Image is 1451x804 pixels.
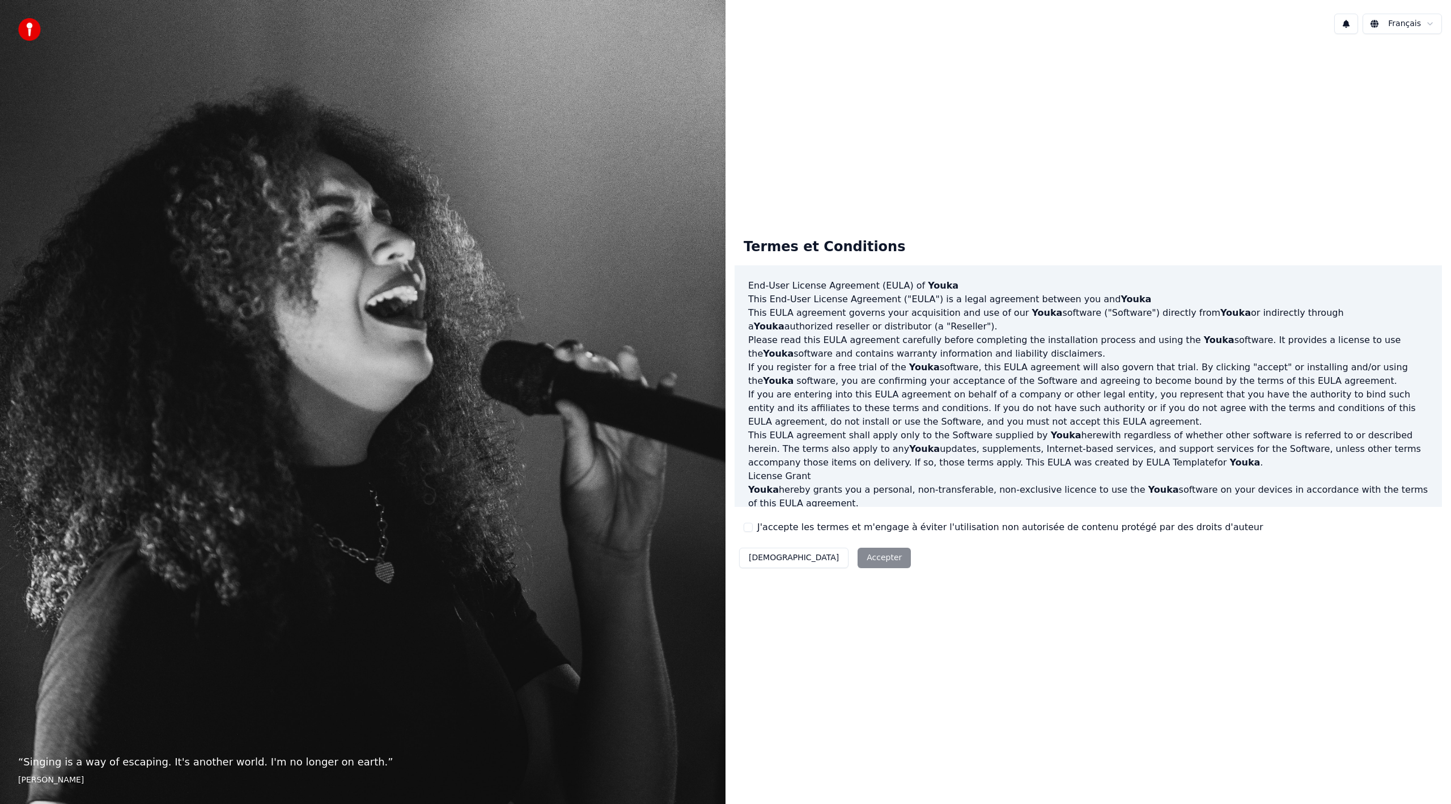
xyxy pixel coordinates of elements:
[909,443,940,454] span: Youka
[1229,457,1260,468] span: Youka
[748,333,1428,361] p: Please read this EULA agreement carefully before completing the installation process and using th...
[763,375,794,386] span: Youka
[763,348,794,359] span: Youka
[1121,294,1151,304] span: Youka
[748,483,1428,510] p: hereby grants you a personal, non-transferable, non-exclusive licence to use the software on your...
[748,388,1428,429] p: If you are entering into this EULA agreement on behalf of a company or other legal entity, you re...
[748,361,1428,388] p: If you register for a free trial of the software, this EULA agreement will also govern that trial...
[18,775,707,786] footer: [PERSON_NAME]
[735,229,914,265] div: Termes et Conditions
[928,280,958,291] span: Youka
[1146,457,1214,468] a: EULA Template
[909,362,940,373] span: Youka
[748,279,1428,293] h3: End-User License Agreement (EULA) of
[18,754,707,770] p: “ Singing is a way of escaping. It's another world. I'm no longer on earth. ”
[1148,484,1179,495] span: Youka
[754,321,784,332] span: Youka
[18,18,41,41] img: youka
[748,293,1428,306] p: This End-User License Agreement ("EULA") is a legal agreement between you and
[748,469,1428,483] h3: License Grant
[739,548,848,568] button: [DEMOGRAPHIC_DATA]
[748,484,779,495] span: Youka
[757,521,1263,534] label: J'accepte les termes et m'engage à éviter l'utilisation non autorisée de contenu protégé par des ...
[748,306,1428,333] p: This EULA agreement governs your acquisition and use of our software ("Software") directly from o...
[1051,430,1081,441] span: Youka
[1220,307,1251,318] span: Youka
[1032,307,1062,318] span: Youka
[748,429,1428,469] p: This EULA agreement shall apply only to the Software supplied by herewith regardless of whether o...
[1204,335,1234,345] span: Youka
